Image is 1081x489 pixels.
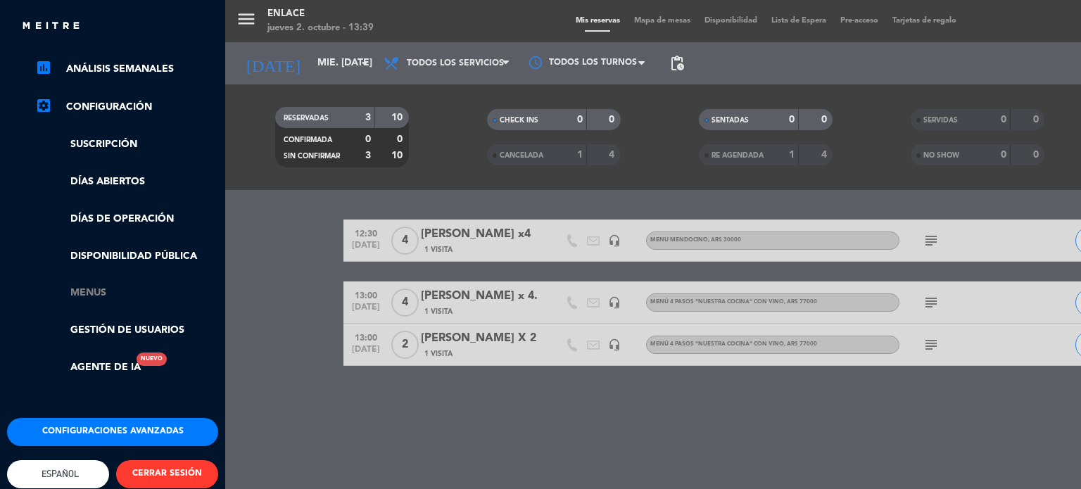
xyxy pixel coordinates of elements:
a: Gestión de usuarios [35,322,218,338]
a: Agente de IANuevo [35,360,141,376]
img: MEITRE [21,21,81,32]
a: Suscripción [35,136,218,153]
i: settings_applications [35,97,52,114]
a: Menus [35,285,218,301]
i: assessment [35,59,52,76]
a: Configuración [35,99,218,115]
a: Días de Operación [35,211,218,227]
a: Días abiertos [35,174,218,190]
span: Español [38,469,79,479]
button: Configuraciones avanzadas [7,418,218,446]
button: CERRAR SESIÓN [116,460,218,488]
a: assessmentANÁLISIS SEMANALES [35,61,218,77]
div: Nuevo [137,353,167,366]
a: Disponibilidad pública [35,248,218,265]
